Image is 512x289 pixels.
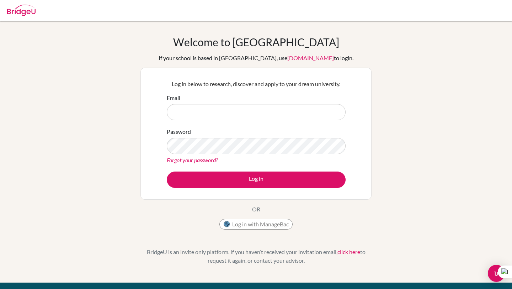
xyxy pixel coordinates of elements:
p: OR [252,205,260,214]
p: BridgeU is an invite only platform. If you haven’t received your invitation email, to request it ... [140,248,372,265]
a: [DOMAIN_NAME] [287,54,334,61]
img: Bridge-U [7,5,36,16]
div: Open Intercom Messenger [488,265,505,282]
label: Email [167,94,180,102]
a: click here [337,248,360,255]
p: Log in below to research, discover and apply to your dream university. [167,80,346,88]
h1: Welcome to [GEOGRAPHIC_DATA] [173,36,339,48]
a: Forgot your password? [167,157,218,163]
button: Log in with ManageBac [219,219,293,230]
label: Password [167,127,191,136]
button: Log in [167,172,346,188]
div: If your school is based in [GEOGRAPHIC_DATA], use to login. [159,54,353,62]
